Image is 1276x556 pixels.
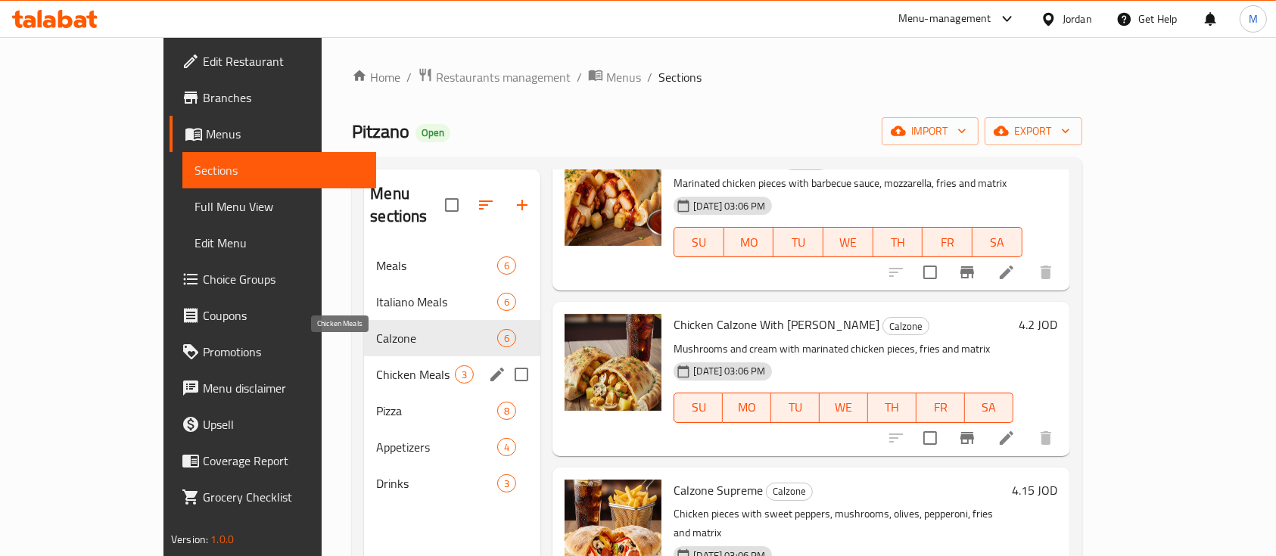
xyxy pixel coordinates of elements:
li: / [406,68,412,86]
img: Chicken Calzone With Curry [565,314,661,411]
div: items [497,474,516,492]
a: Menu disclaimer [170,370,377,406]
span: 3 [456,368,473,382]
span: TU [777,396,814,418]
span: Version: [171,530,208,549]
button: export [985,117,1082,145]
span: import [894,122,966,141]
span: TH [874,396,910,418]
a: Full Menu View [182,188,377,225]
span: SU [680,231,718,253]
span: Sort sections [468,187,504,223]
button: Branch-specific-item [949,254,985,290]
span: Select to update [914,422,946,454]
button: TH [868,393,917,423]
a: Branches [170,79,377,116]
button: WE [823,227,873,257]
span: Pitzano [352,114,409,148]
a: Restaurants management [418,67,571,87]
span: MO [729,396,765,418]
span: Menus [606,68,641,86]
span: Sections [658,68,702,86]
nav: Menu sections [364,241,540,508]
button: delete [1028,420,1064,456]
img: Bbq Chicken Calzone [565,149,661,246]
button: SU [674,393,723,423]
span: Edit Menu [195,234,365,252]
span: Italiano Meals [376,293,497,311]
div: Pizza8 [364,393,540,429]
button: MO [724,227,774,257]
div: items [497,438,516,456]
p: Marinated chicken pieces with barbecue sauce, mozzarella, fries and matrix [674,174,1022,193]
div: Open [415,124,450,142]
span: Menu disclaimer [203,379,365,397]
h2: Menu sections [370,182,445,228]
span: Upsell [203,415,365,433]
span: 4 [498,440,515,455]
span: [DATE] 03:06 PM [687,364,771,378]
span: Menus [206,125,365,143]
span: Coverage Report [203,452,365,470]
span: Select to update [914,256,946,288]
div: items [497,329,516,347]
a: Edit menu item [997,263,1016,281]
span: Branches [203,89,365,107]
span: Meals [376,256,497,275]
span: WE [826,396,862,418]
button: WE [820,393,868,423]
a: Grocery Checklist [170,479,377,515]
span: Restaurants management [436,68,571,86]
button: delete [1028,254,1064,290]
span: Open [415,126,450,139]
a: Upsell [170,406,377,443]
div: Calzone [882,317,929,335]
span: Grocery Checklist [203,488,365,506]
div: Jordan [1063,11,1092,27]
div: Appetizers4 [364,429,540,465]
button: SA [965,393,1013,423]
span: Promotions [203,343,365,361]
span: Drinks [376,474,497,492]
div: Chicken Meals3edit [364,356,540,393]
a: Coverage Report [170,443,377,479]
span: MO [730,231,768,253]
a: Menus [588,67,641,87]
button: SU [674,227,724,257]
span: Pizza [376,402,497,420]
span: Calzone Supreme [674,479,763,502]
div: Menu-management [898,10,991,28]
span: [DATE] 03:06 PM [687,199,771,213]
button: FR [917,393,965,423]
button: edit [486,363,509,386]
span: M [1249,11,1258,27]
div: Appetizers [376,438,497,456]
span: Calzone [883,318,929,335]
span: TU [780,231,817,253]
h6: 4.2 JOD [1019,314,1058,335]
a: Edit Menu [182,225,377,261]
div: Drinks3 [364,465,540,502]
a: Promotions [170,334,377,370]
button: FR [923,227,973,257]
p: Mushrooms and cream with marinated chicken pieces, fries and matrix [674,340,1013,359]
span: Calzone [767,483,812,500]
span: 6 [498,331,515,346]
a: Edit menu item [997,429,1016,447]
div: items [497,293,516,311]
span: FR [923,396,959,418]
a: Edit Restaurant [170,43,377,79]
span: Sections [195,161,365,179]
span: Calzone [376,329,497,347]
span: Choice Groups [203,270,365,288]
button: Add section [504,187,540,223]
a: Menus [170,116,377,152]
button: Branch-specific-item [949,420,985,456]
nav: breadcrumb [352,67,1081,87]
li: / [577,68,582,86]
button: MO [723,393,771,423]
